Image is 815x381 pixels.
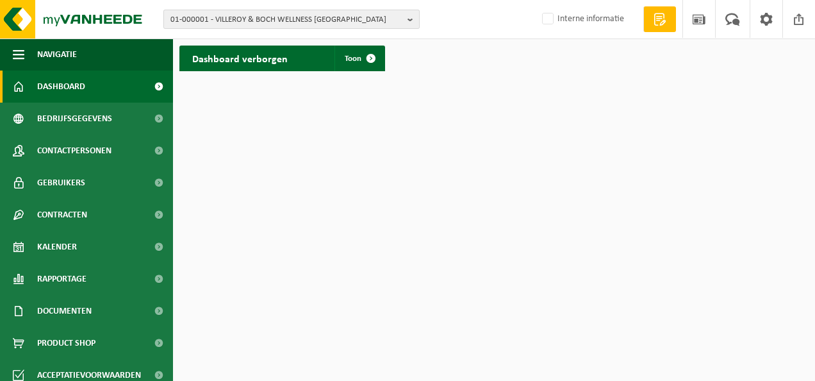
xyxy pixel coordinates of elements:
[37,199,87,231] span: Contracten
[37,231,77,263] span: Kalender
[345,55,361,63] span: Toon
[170,10,402,30] span: 01-000001 - VILLEROY & BOCH WELLNESS [GEOGRAPHIC_DATA]
[37,38,77,71] span: Navigatie
[37,135,111,167] span: Contactpersonen
[539,10,624,29] label: Interne informatie
[37,327,95,359] span: Product Shop
[334,46,384,71] a: Toon
[37,103,112,135] span: Bedrijfsgegevens
[37,295,92,327] span: Documenten
[37,71,85,103] span: Dashboard
[37,167,85,199] span: Gebruikers
[163,10,420,29] button: 01-000001 - VILLEROY & BOCH WELLNESS [GEOGRAPHIC_DATA]
[37,263,86,295] span: Rapportage
[179,46,300,71] h2: Dashboard verborgen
